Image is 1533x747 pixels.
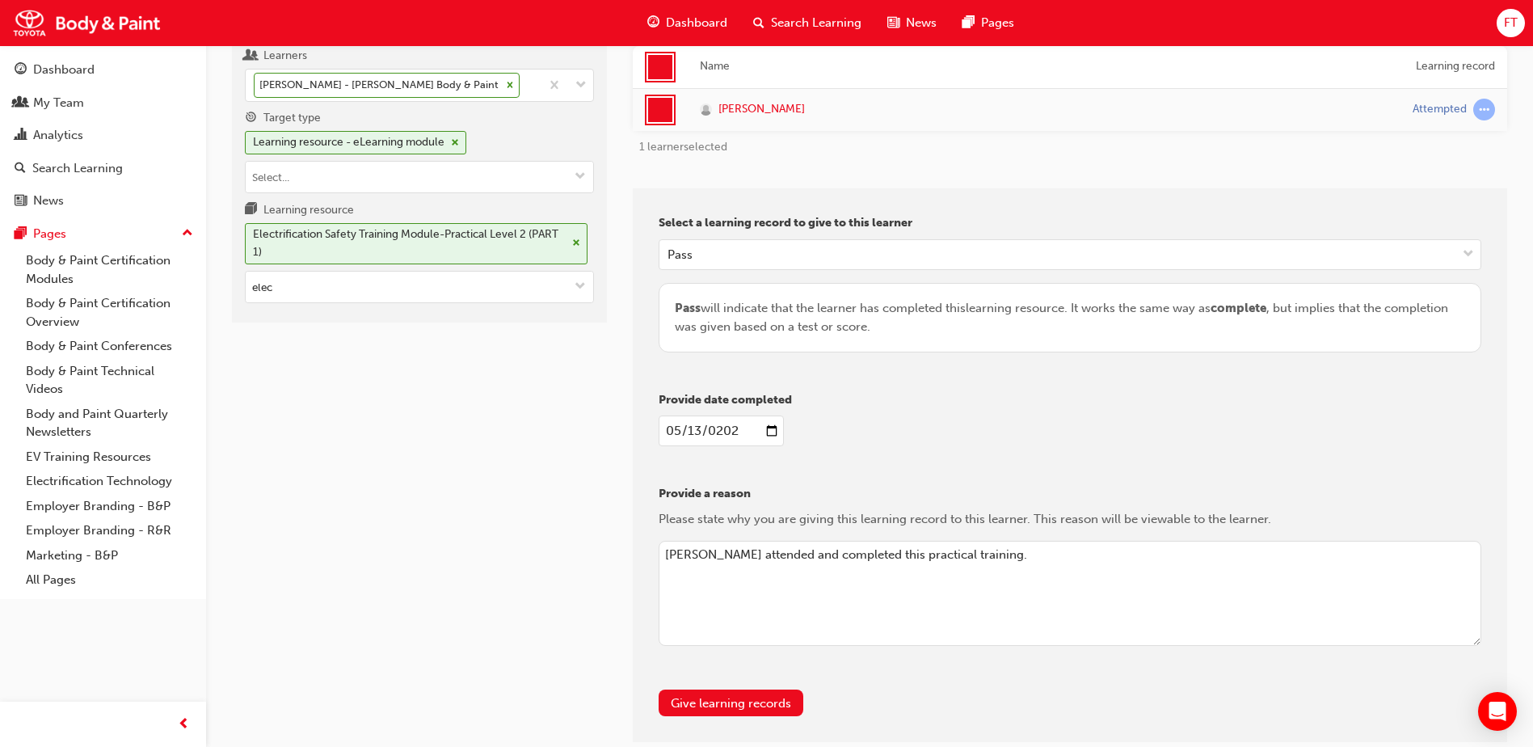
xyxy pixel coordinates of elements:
p: Select a learning record to give to this learner [659,214,1481,233]
a: EV Training Resources [19,445,200,470]
a: Analytics [6,120,200,150]
span: pages-icon [962,13,975,33]
span: Pages [981,14,1014,32]
span: guage-icon [15,63,27,78]
span: people-icon [15,96,27,111]
span: chart-icon [15,129,27,143]
div: Attempted [1413,102,1467,117]
span: down-icon [575,171,586,184]
p: Provide date completed [659,391,1481,410]
th: Name [688,46,1400,89]
span: pages-icon [15,227,27,242]
a: pages-iconPages [950,6,1027,40]
span: down-icon [575,281,586,294]
div: News [33,192,64,210]
div: Open Intercom Messenger [1478,692,1517,731]
input: Learning resourceElectrification Safety Training Module-Practical Level 2 (PART 1)cross-icontoggl... [246,272,593,302]
div: Target type [263,110,321,126]
a: Employer Branding - B&P [19,494,200,519]
p: Provide a reason [659,485,1481,504]
div: will indicate that the learner has completed this learning resource . It works the same way as , ... [675,299,1464,336]
span: News [906,14,937,32]
div: Learning resource [263,202,354,218]
input: Target typeLearning resource - eLearning modulecross-icontoggle menu [246,162,593,192]
a: guage-iconDashboard [634,6,740,40]
div: Pages [33,225,66,243]
span: guage-icon [647,13,659,33]
div: Analytics [33,126,83,145]
div: Electrification Safety Training Module-Practical Level 2 (PART 1) [253,226,566,262]
span: search-icon [753,13,764,33]
span: news-icon [15,194,27,209]
a: Body & Paint Technical Videos [19,359,200,402]
a: Body & Paint Certification Overview [19,291,200,334]
div: Dashboard [33,61,95,79]
div: Search Learning [32,159,123,178]
a: Electrification Technology [19,469,200,494]
span: news-icon [887,13,899,33]
a: Marketing - B&P [19,543,200,568]
a: Body & Paint Certification Modules [19,248,200,291]
button: toggle menu [567,162,593,192]
a: Employer Branding - R&R [19,518,200,543]
a: All Pages [19,568,200,593]
img: Trak [8,5,166,41]
a: Dashboard [6,55,200,85]
span: Please state why you are giving this learning record to this learner. This reason will be viewabl... [659,512,1271,526]
span: down-icon [1463,244,1474,265]
div: [PERSON_NAME] - [PERSON_NAME] Body & Paint [255,74,501,97]
span: users-icon [245,49,257,64]
a: My Team [6,88,200,118]
span: Search Learning [771,14,861,32]
a: search-iconSearch Learning [740,6,874,40]
span: search-icon [15,162,26,176]
div: Learning resource - eLearning module [253,133,444,152]
div: Pass [668,245,693,264]
span: complete [1211,301,1266,315]
input: enter a date [659,416,784,446]
span: cross-icon [572,238,580,248]
span: 1 learner selected [639,140,727,154]
button: DashboardMy TeamAnalyticsSearch LearningNews [6,52,200,219]
span: cross-icon [451,138,459,148]
a: [PERSON_NAME] [700,100,1388,119]
span: [PERSON_NAME] [718,100,805,119]
a: Search Learning [6,154,200,184]
a: news-iconNews [874,6,950,40]
span: learningRecordVerb_ATTEMPT-icon [1473,99,1495,120]
button: Give learning records [659,690,803,716]
span: prev-icon [178,715,190,735]
a: Body & Paint Conferences [19,334,200,359]
button: Pages [6,219,200,249]
span: Pass [675,301,701,315]
span: target-icon [245,112,257,126]
a: News [6,186,200,216]
span: Dashboard [666,14,727,32]
span: down-icon [575,75,587,96]
button: FT [1497,9,1525,37]
button: toggle menu [567,272,593,302]
a: Body and Paint Quarterly Newsletters [19,402,200,445]
div: My Team [33,94,84,112]
span: up-icon [182,223,193,244]
textarea: [PERSON_NAME] attended and completed this practical training. [659,541,1481,646]
span: FT [1504,14,1518,32]
input: Learners[PERSON_NAME] - [PERSON_NAME] Body & Paint [523,78,524,91]
div: Learners [263,48,307,64]
span: learningresource-icon [245,203,257,217]
div: Learning record [1413,57,1495,76]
